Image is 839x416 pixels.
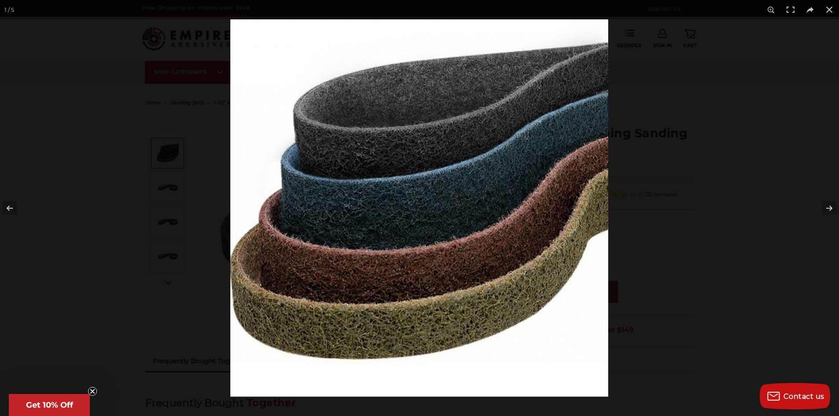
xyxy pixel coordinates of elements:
[808,186,839,230] button: Next (arrow right)
[9,394,90,416] div: Get 10% OffClose teaser
[760,383,830,409] button: Contact us
[784,392,824,401] span: Contact us
[26,400,73,410] span: Get 10% Off
[230,19,608,397] img: Surface_Conditioning_Sanding_Belt_Options__04524.1680561063.jpg
[88,387,97,396] button: Close teaser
